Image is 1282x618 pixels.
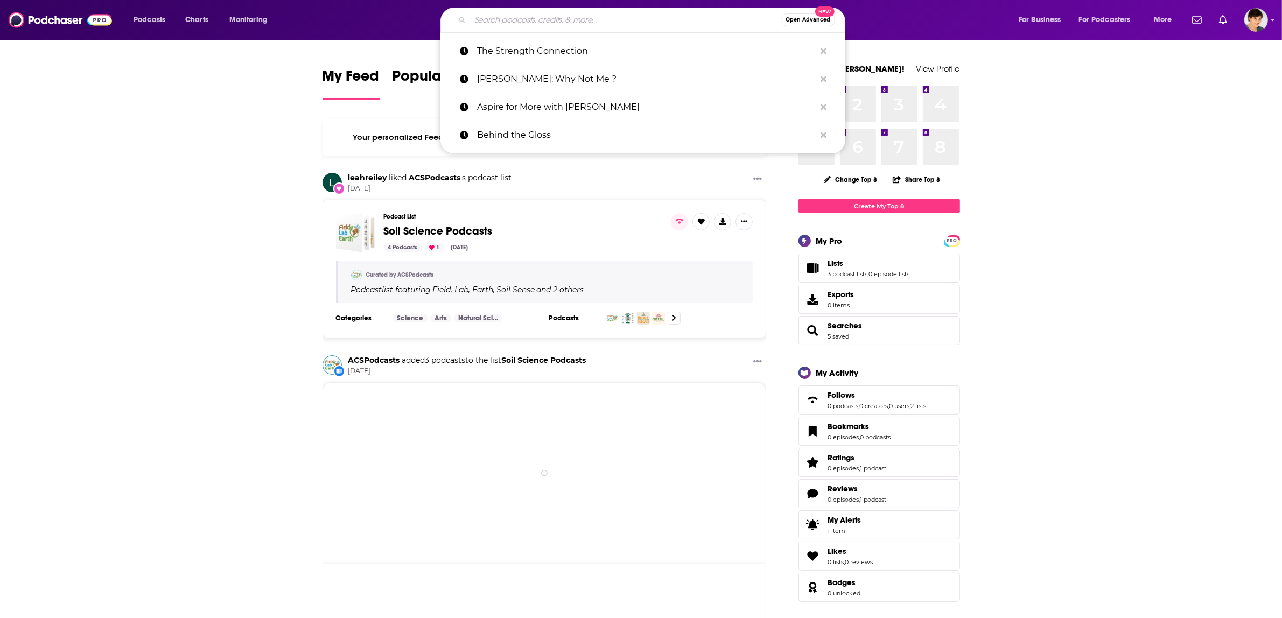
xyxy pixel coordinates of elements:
div: New List [333,365,345,377]
a: Show notifications dropdown [1188,11,1206,29]
div: Podcast list featuring [351,285,740,294]
a: Soil Science Podcasts [336,213,375,252]
a: 0 users [889,402,910,410]
span: New [815,6,835,17]
a: Create My Top 8 [798,199,960,213]
p: Tony Mantor: Why Not Me ? [477,65,815,93]
span: Follows [798,385,960,415]
a: 0 reviews [845,558,873,566]
span: Ratings [798,448,960,477]
div: [DATE] [447,243,473,252]
span: , [888,402,889,410]
a: 1 podcast [860,465,887,472]
h3: Categories [336,314,384,322]
a: Arts [430,314,451,322]
a: PRO [945,236,958,244]
a: Field, Lab, Earth [431,285,494,294]
a: Welcome [PERSON_NAME]! [798,64,905,74]
a: Charts [178,11,215,29]
span: liked [389,173,407,182]
a: ACSPodcasts [348,355,400,365]
button: open menu [1011,11,1075,29]
a: 5 saved [828,333,850,340]
span: , [859,433,860,441]
span: Likes [828,546,847,556]
a: Badges [802,580,824,595]
span: [DATE] [348,367,586,376]
span: Searches [798,316,960,345]
h3: 's podcast list [348,173,512,183]
p: Behind the Gloss [477,121,815,149]
span: Follows [828,390,856,400]
span: Popular Feed [393,67,484,92]
span: Badges [828,578,856,587]
span: Reviews [798,479,960,508]
img: The No-Till Flowers Podcast [652,312,665,325]
a: Likes [802,549,824,564]
a: Behind the Gloss [440,121,845,149]
img: Soil Sense [621,312,634,325]
a: Lists [828,258,910,268]
span: For Podcasters [1079,12,1131,27]
img: The No-Till Market Garden Podcast [637,312,650,325]
img: ACSPodcasts [323,355,342,375]
a: Bookmarks [828,422,891,431]
span: Bookmarks [828,422,870,431]
a: Reviews [802,486,824,501]
span: Exports [802,292,824,307]
button: Show profile menu [1244,8,1268,32]
a: Searches [802,323,824,338]
a: 0 lists [828,558,844,566]
span: , [859,402,860,410]
button: open menu [126,11,179,29]
h3: Podcast List [384,213,663,220]
img: Field, Lab, Earth [606,312,619,325]
span: My Feed [323,67,380,92]
span: Soil Science Podcasts [384,224,493,238]
a: 0 unlocked [828,589,861,597]
img: leahreiley [323,173,342,192]
span: More [1154,12,1172,27]
a: Likes [828,546,873,556]
a: 3 podcast lists [828,270,868,278]
span: [DATE] [348,184,512,193]
span: Monitoring [229,12,268,27]
span: , [844,558,845,566]
span: For Business [1019,12,1061,27]
a: 0 episode lists [869,270,910,278]
span: Searches [828,321,863,331]
img: User Profile [1244,8,1268,32]
a: Follows [802,392,824,408]
a: Exports [798,285,960,314]
a: View Profile [916,64,960,74]
a: 0 podcasts [828,402,859,410]
a: leahreiley [348,173,387,182]
span: Lists [828,258,844,268]
span: Likes [798,542,960,571]
a: ACSPodcasts [409,173,461,182]
span: Podcasts [134,12,165,27]
span: , [494,285,495,294]
button: Open AdvancedNew [781,13,835,26]
p: and 2 others [537,285,584,294]
a: The Strength Connection [440,37,845,65]
a: 1 podcast [860,496,887,503]
a: Curated by ACSPodcasts [366,271,434,278]
button: Show More Button [749,173,766,186]
span: 0 items [828,301,854,309]
a: 0 episodes [828,433,859,441]
a: [PERSON_NAME]: Why Not Me ? [440,65,845,93]
a: Show notifications dropdown [1215,11,1231,29]
a: 0 episodes [828,496,859,503]
a: My Feed [323,67,380,100]
button: Share Top 8 [892,169,941,190]
a: 0 episodes [828,465,859,472]
a: Badges [828,578,861,587]
div: My Activity [816,368,859,378]
img: Podchaser - Follow, Share and Rate Podcasts [9,10,112,30]
a: Natural Sciences [454,314,502,322]
span: Badges [798,573,960,602]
